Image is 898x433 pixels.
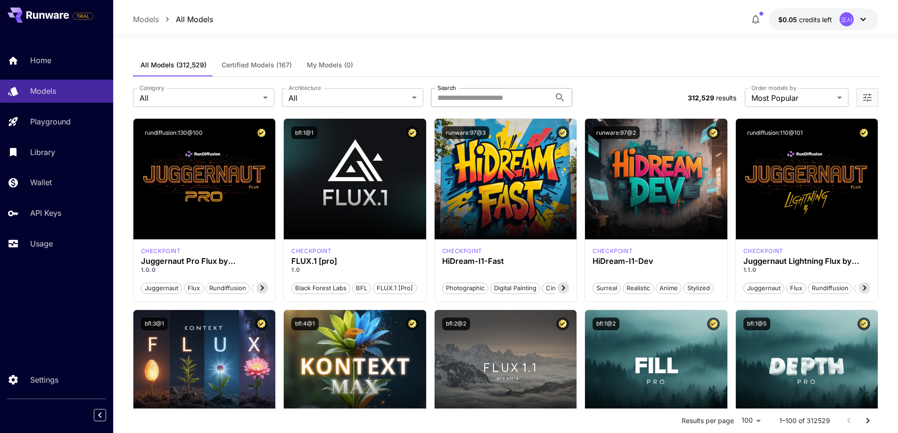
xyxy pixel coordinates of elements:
span: Cinematic [543,284,578,293]
span: TRIAL [73,13,93,20]
span: rundiffusion [808,284,852,293]
h3: FLUX.1 [pro] [291,257,419,266]
h3: HiDream-I1-Dev [593,257,720,266]
span: rundiffusion [206,284,249,293]
p: checkpoint [291,247,331,255]
p: Library [30,147,55,158]
button: bfl:1@2 [593,318,619,330]
span: juggernaut [141,284,181,293]
button: juggernaut [743,282,784,294]
button: Open more filters [862,92,873,104]
span: BFL [353,284,371,293]
span: Surreal [593,284,620,293]
span: pro [252,284,269,293]
button: rundiffusion:110@101 [743,126,807,139]
button: Realistic [623,282,654,294]
p: 1.0 [291,266,419,274]
button: runware:97@3 [442,126,489,139]
button: rundiffusion [206,282,250,294]
button: BFL [352,282,371,294]
p: checkpoint [593,247,633,255]
div: Collapse sidebar [101,407,113,424]
span: credits left [799,16,832,24]
button: juggernaut [141,282,182,294]
span: Add your payment card to enable full platform functionality. [73,10,93,22]
span: Certified Models (167) [222,61,292,69]
p: Models [30,85,56,97]
button: Certified Model – Vetted for best performance and includes a commercial license. [707,126,720,139]
div: HiDream Dev [593,247,633,255]
span: $0.05 [778,16,799,24]
p: Settings [30,374,58,385]
p: Wallet [30,177,52,188]
div: HiDream Fast [442,247,482,255]
span: juggernaut [744,284,784,293]
div: fluxpro [291,247,331,255]
button: Photographic [442,282,488,294]
span: All [288,92,408,104]
button: Certified Model – Vetted for best performance and includes a commercial license. [857,126,870,139]
p: 1.1.0 [743,266,871,274]
button: Certified Model – Vetted for best performance and includes a commercial license. [255,126,268,139]
label: Architecture [288,84,321,92]
span: All Models (312,529) [140,61,206,69]
button: schnell [854,282,883,294]
button: Certified Model – Vetted for best performance and includes a commercial license. [857,318,870,330]
span: Photographic [443,284,488,293]
button: rundiffusion [808,282,852,294]
button: Certified Model – Vetted for best performance and includes a commercial license. [556,318,569,330]
button: bfl:4@1 [291,318,319,330]
button: Go to next page [858,411,877,430]
p: 1.0.0 [141,266,268,274]
a: Models [133,14,159,25]
label: Search [437,84,456,92]
div: 오시 [840,12,854,26]
button: Certified Model – Vetted for best performance and includes a commercial license. [406,318,419,330]
button: bfl:1@5 [743,318,770,330]
nav: breadcrumb [133,14,213,25]
p: Usage [30,238,53,249]
button: flux [184,282,204,294]
span: flux [184,284,203,293]
span: Digital Painting [491,284,540,293]
button: $0.05오시 [769,8,878,30]
span: Most Popular [751,92,833,104]
button: Collapse sidebar [94,409,106,421]
button: Black Forest Labs [291,282,350,294]
span: schnell [855,284,882,293]
button: runware:97@2 [593,126,640,139]
button: bfl:1@1 [291,126,317,139]
span: Anime [656,284,681,293]
div: FLUX.1 D [743,247,783,255]
span: FLUX.1 [pro] [373,284,416,293]
div: Juggernaut Pro Flux by RunDiffusion [141,257,268,266]
button: FLUX.1 [pro] [373,282,417,294]
div: $0.05 [778,15,832,25]
button: Stylized [684,282,714,294]
button: Digital Painting [490,282,540,294]
button: pro [252,282,269,294]
button: Certified Model – Vetted for best performance and includes a commercial license. [406,126,419,139]
button: rundiffusion:130@100 [141,126,206,139]
a: All Models [176,14,213,25]
div: 100 [738,414,764,427]
button: Surreal [593,282,621,294]
p: Playground [30,116,71,127]
p: API Keys [30,207,61,219]
button: Certified Model – Vetted for best performance and includes a commercial license. [707,318,720,330]
span: All [140,92,259,104]
button: flux [786,282,806,294]
button: Cinematic [542,282,578,294]
div: FLUX.1 D [141,247,181,255]
p: checkpoint [743,247,783,255]
h3: HiDream-I1-Fast [442,257,569,266]
span: Stylized [684,284,713,293]
div: Juggernaut Lightning Flux by RunDiffusion [743,257,871,266]
span: 312,529 [688,94,714,102]
span: results [716,94,736,102]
